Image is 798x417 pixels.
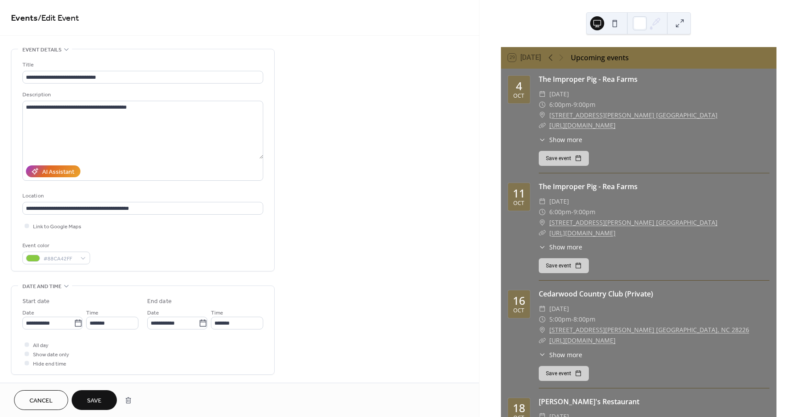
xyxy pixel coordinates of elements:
[513,93,524,99] div: Oct
[539,397,639,406] a: [PERSON_NAME]'s Restaurant
[44,254,76,263] span: #88CA42FF
[147,297,172,306] div: End date
[539,135,546,144] div: ​
[571,314,573,325] span: -
[539,74,638,84] a: The Improper Pig - Rea Farms
[539,350,546,359] div: ​
[549,314,571,325] span: 5:00pm
[26,165,80,177] button: AI Assistant
[22,241,88,250] div: Event color
[539,242,582,252] button: ​Show more
[539,258,589,273] button: Save event
[22,60,261,69] div: Title
[549,242,582,252] span: Show more
[33,341,48,350] span: All day
[549,196,569,207] span: [DATE]
[513,402,525,413] div: 18
[539,89,546,99] div: ​
[549,336,616,344] a: [URL][DOMAIN_NAME]
[513,295,525,306] div: 16
[539,99,546,110] div: ​
[513,308,524,314] div: Oct
[549,229,616,237] a: [URL][DOMAIN_NAME]
[539,289,653,299] a: Cedarwood Country Club (Private)
[571,207,573,217] span: -
[22,308,34,318] span: Date
[211,308,223,318] span: Time
[86,308,98,318] span: Time
[22,297,50,306] div: Start date
[87,396,102,406] span: Save
[549,110,718,121] a: [STREET_ADDRESS][PERSON_NAME] [GEOGRAPHIC_DATA]
[29,396,53,406] span: Cancel
[11,10,38,27] a: Events
[539,196,546,207] div: ​
[549,121,616,129] a: [URL][DOMAIN_NAME]
[539,151,589,166] button: Save event
[539,207,546,217] div: ​
[72,390,117,410] button: Save
[539,110,546,121] div: ​
[33,350,69,359] span: Show date only
[147,308,159,318] span: Date
[516,80,522,91] div: 4
[513,188,525,199] div: 11
[539,228,546,238] div: ​
[539,314,546,325] div: ​
[22,90,261,99] div: Description
[539,350,582,359] button: ​Show more
[573,99,595,110] span: 9:00pm
[33,222,81,231] span: Link to Google Maps
[22,191,261,201] div: Location
[539,182,638,191] a: The Improper Pig - Rea Farms
[42,168,74,177] div: AI Assistant
[549,304,569,314] span: [DATE]
[549,350,582,359] span: Show more
[539,242,546,252] div: ​
[549,135,582,144] span: Show more
[14,390,68,410] button: Cancel
[539,325,546,335] div: ​
[33,359,66,369] span: Hide end time
[549,325,749,335] a: [STREET_ADDRESS][PERSON_NAME] [GEOGRAPHIC_DATA], NC 28226
[22,45,62,55] span: Event details
[549,207,571,217] span: 6:00pm
[549,89,569,99] span: [DATE]
[513,201,524,206] div: Oct
[539,366,589,381] button: Save event
[539,335,546,346] div: ​
[573,207,595,217] span: 9:00pm
[549,217,718,228] a: [STREET_ADDRESS][PERSON_NAME] [GEOGRAPHIC_DATA]
[539,304,546,314] div: ​
[38,10,79,27] span: / Edit Event
[571,99,573,110] span: -
[549,99,571,110] span: 6:00pm
[573,314,595,325] span: 8:00pm
[539,217,546,228] div: ​
[571,52,629,63] div: Upcoming events
[539,135,582,144] button: ​Show more
[539,120,546,131] div: ​
[22,282,62,291] span: Date and time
